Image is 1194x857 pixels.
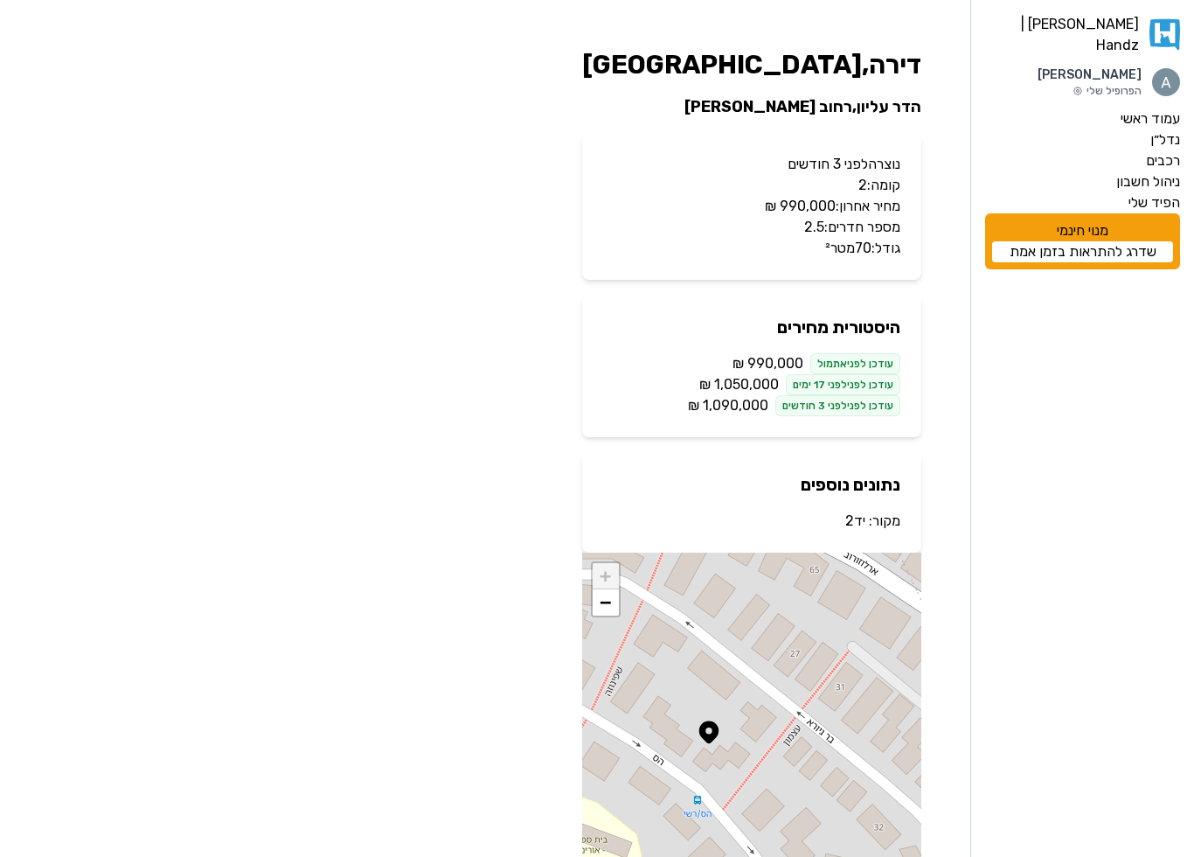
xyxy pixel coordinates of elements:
a: רכבים [985,150,1180,171]
a: יד2 [845,512,865,529]
a: הפיד שלי [985,192,1180,213]
p: הפרופיל שלי [1038,84,1142,98]
a: ניהול חשבון [985,171,1180,192]
label: ניהול חשבון [1116,171,1180,192]
div: עודכן לפני אתמול [810,353,900,374]
div: מנוי חינמי [985,213,1180,269]
span: ‏1,050,000 ‏₪ [699,374,779,395]
p: מספר חדרים: 2.5 [603,217,900,238]
p: מקור: [603,511,900,532]
label: רכבים [1146,150,1180,171]
span: ‏1,090,000 ‏₪ [688,395,768,416]
label: עמוד ראשי [1121,108,1180,129]
a: שדרג להתראות בזמן אמת [992,241,1173,262]
label: נדל״ן [1150,129,1180,150]
a: נדל״ן [985,129,1180,150]
label: הפיד שלי [1128,192,1180,213]
span: + [600,565,611,587]
a: [PERSON_NAME] | Handz [985,14,1180,56]
p: מחיר אחרון: ‏990,000 ‏₪ [603,196,900,217]
div: עודכן לפני לפני 17 ימים [786,374,900,395]
a: Zoom out [593,589,619,616]
p: גודל: 70 מטר² [603,238,900,259]
h2: נתונים נוספים [603,472,900,497]
a: עמוד ראשי [985,108,1180,129]
p: נוצרה לפני 3 חודשים [603,154,900,175]
img: Marker [696,719,722,745]
p: [PERSON_NAME] [1038,66,1142,84]
h1: דירה , [GEOGRAPHIC_DATA] [582,49,921,80]
a: Zoom in [593,563,619,589]
h2: הדר עליון , רחוב [PERSON_NAME] [582,94,921,119]
a: תמונת פרופיל[PERSON_NAME]הפרופיל שלי [985,66,1180,98]
span: ‏990,000 ‏₪ [732,353,803,374]
div: עודכן לפני לפני 3 חודשים [775,395,900,416]
p: קומה: 2 [603,175,900,196]
h2: היסטורית מחירים [603,315,900,339]
img: תמונת פרופיל [1152,68,1180,96]
span: − [600,591,611,613]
